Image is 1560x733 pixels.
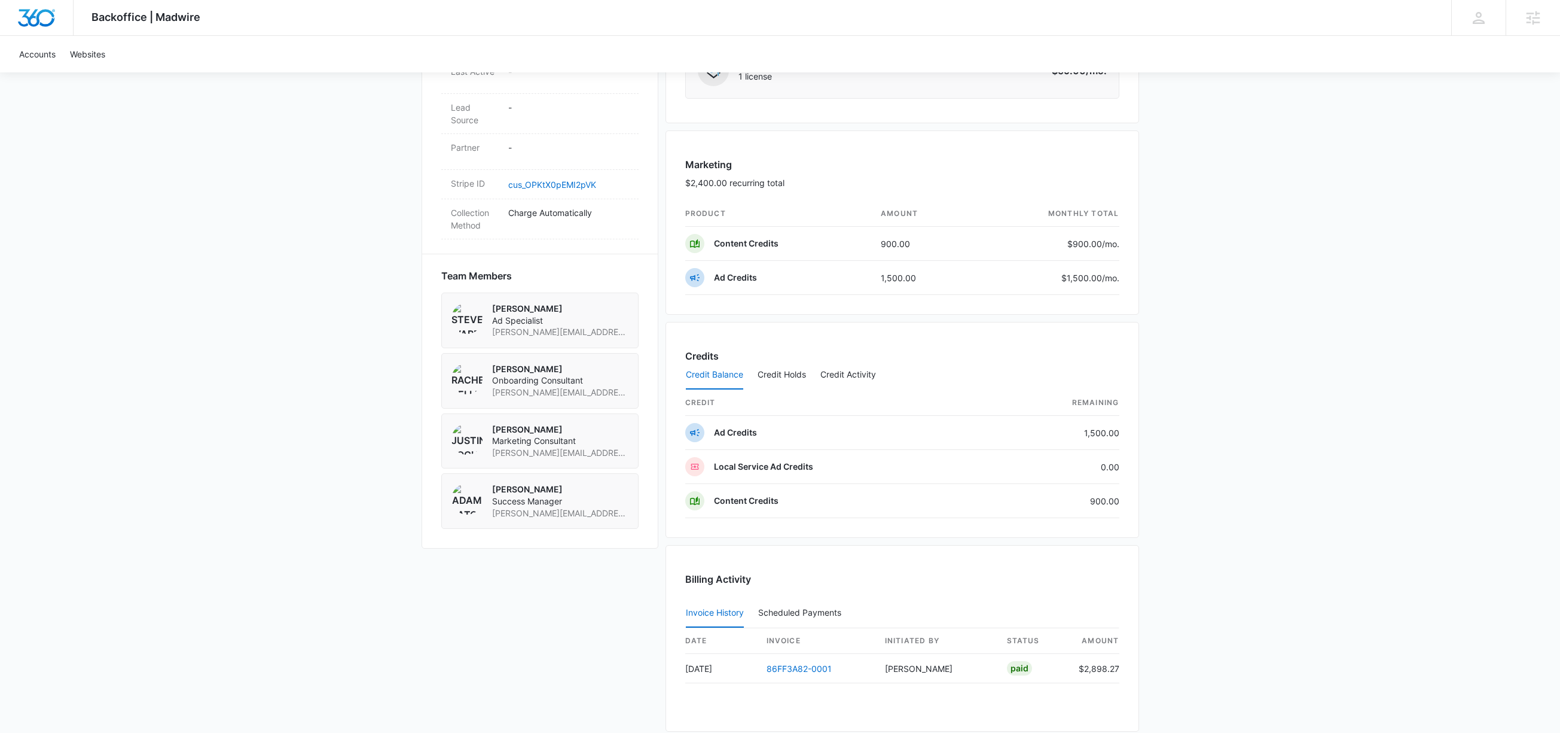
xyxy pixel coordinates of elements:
[492,375,628,387] span: Onboarding Consultant
[451,303,483,334] img: Steven Warren
[451,363,483,394] img: Rachel Bellio
[492,483,628,495] p: [PERSON_NAME]
[1102,273,1119,283] span: /mo.
[451,206,499,232] dt: Collection Method
[997,628,1069,654] th: status
[441,170,639,199] div: Stripe IDcus_OPKtX0pEMI2pVK
[714,427,757,439] p: Ad Credits
[875,628,997,654] th: Initiated By
[441,94,639,134] div: Lead Source-
[685,201,872,227] th: product
[871,201,973,227] th: amount
[767,664,832,674] a: 86FF3A82-0001
[686,361,743,390] button: Credit Balance
[685,572,1119,586] h3: Billing Activity
[492,387,628,399] span: [PERSON_NAME][EMAIL_ADDRESS][PERSON_NAME][DOMAIN_NAME]
[91,11,200,23] span: Backoffice | Madwire
[993,416,1119,450] td: 1,500.00
[441,134,639,170] div: Partner-
[1063,238,1119,250] p: $900.00
[451,424,483,455] img: Justin Zochniak
[441,269,512,283] span: Team Members
[492,435,628,447] span: Marketing Consultant
[508,141,629,154] p: -
[492,303,628,315] p: [PERSON_NAME]
[685,628,757,654] th: date
[1007,661,1032,676] div: Paid
[871,227,973,261] td: 900.00
[451,177,499,190] dt: Stripe ID
[758,361,806,390] button: Credit Holds
[714,238,779,250] p: Content Credits
[993,450,1119,484] td: 0.00
[686,599,744,628] button: Invoice History
[508,206,629,219] p: Charge Automatically
[685,654,757,683] td: [DATE]
[993,390,1119,416] th: Remaining
[973,201,1119,227] th: monthly total
[871,261,973,295] td: 1,500.00
[685,177,784,189] p: $2,400.00 recurring total
[492,424,628,436] p: [PERSON_NAME]
[492,326,628,338] span: [PERSON_NAME][EMAIL_ADDRESS][PERSON_NAME][DOMAIN_NAME]
[451,483,483,515] img: Adam Eaton
[1061,272,1119,284] p: $1,500.00
[738,71,810,83] span: 1 license
[492,447,628,459] span: [PERSON_NAME][EMAIL_ADDRESS][DOMAIN_NAME]
[1069,654,1119,683] td: $2,898.27
[441,58,639,94] div: Last Active-
[758,609,846,617] div: Scheduled Payments
[1102,239,1119,249] span: /mo.
[12,36,63,72] a: Accounts
[451,141,499,154] dt: Partner
[757,628,875,654] th: invoice
[993,484,1119,518] td: 900.00
[820,361,876,390] button: Credit Activity
[492,315,628,327] span: Ad Specialist
[714,495,779,507] p: Content Credits
[685,157,784,172] h3: Marketing
[685,349,719,363] h3: Credits
[492,363,628,375] p: [PERSON_NAME]
[714,461,813,473] p: Local Service Ad Credits
[714,272,757,284] p: Ad Credits
[875,654,997,683] td: [PERSON_NAME]
[508,101,629,114] p: -
[685,390,993,416] th: credit
[508,180,596,190] a: cus_OPKtX0pEMI2pVK
[63,36,112,72] a: Websites
[451,101,499,126] dt: Lead Source
[1069,628,1119,654] th: amount
[492,507,628,519] span: [PERSON_NAME][EMAIL_ADDRESS][PERSON_NAME][DOMAIN_NAME]
[492,495,628,507] span: Success Manager
[441,199,639,239] div: Collection MethodCharge Automatically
